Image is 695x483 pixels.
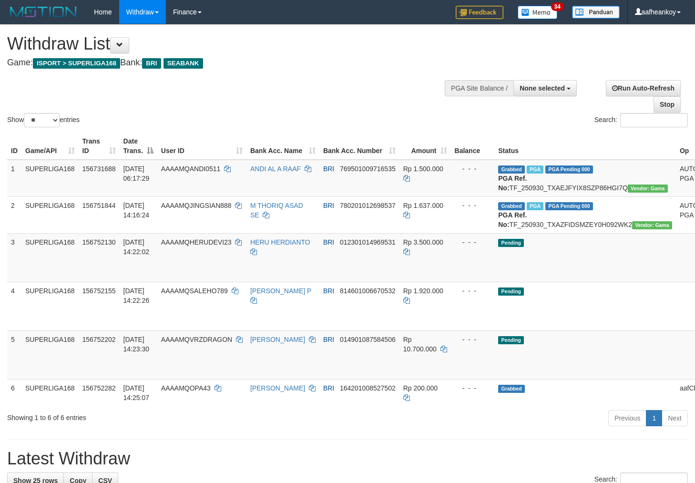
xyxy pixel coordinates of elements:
div: - - - [455,201,491,210]
span: BRI [142,58,161,69]
th: ID [7,133,21,160]
h1: Latest Withdraw [7,449,688,468]
a: [PERSON_NAME] P [250,287,311,295]
div: - - - [455,335,491,344]
span: BRI [323,165,334,173]
th: Amount: activate to sort column ascending [399,133,451,160]
img: Button%20Memo.svg [518,6,558,19]
span: 156752130 [82,238,116,246]
th: Bank Acc. Name: activate to sort column ascending [246,133,319,160]
a: Run Auto-Refresh [606,80,681,96]
span: Vendor URL: https://trx31.1velocity.biz [628,185,668,193]
a: ANDI AL A RAAF [250,165,301,173]
span: Rp 1.920.000 [403,287,443,295]
td: 4 [7,282,21,330]
td: SUPERLIGA168 [21,160,79,197]
span: Pending [498,239,524,247]
span: Rp 1.637.000 [403,202,443,209]
td: 1 [7,160,21,197]
th: Bank Acc. Number: activate to sort column ascending [319,133,399,160]
th: Date Trans.: activate to sort column descending [120,133,157,160]
div: - - - [455,383,491,393]
span: 34 [551,2,564,11]
td: SUPERLIGA168 [21,330,79,379]
a: M THORIQ ASAD SE [250,202,303,219]
span: Copy 814601006670532 to clipboard [340,287,396,295]
span: [DATE] 14:22:02 [123,238,150,256]
span: Vendor URL: https://trx31.1velocity.biz [632,221,672,229]
span: Marked by aafheankoy [527,202,543,210]
span: Copy 164201008527502 to clipboard [340,384,396,392]
span: Grabbed [498,165,525,174]
span: AAAAMQANDI0511 [161,165,221,173]
span: Rp 200.000 [403,384,438,392]
img: MOTION_logo.png [7,5,80,19]
span: Marked by aafromsomean [527,165,543,174]
span: 156731688 [82,165,116,173]
span: [DATE] 14:16:24 [123,202,150,219]
b: PGA Ref. No: [498,211,527,228]
a: HERU HERDIANTO [250,238,310,246]
span: 156752155 [82,287,116,295]
td: SUPERLIGA168 [21,282,79,330]
span: Pending [498,336,524,344]
td: TF_250930_TXAZFIDSMZEY0H092WK2 [494,196,676,233]
span: Copy 012301014969531 to clipboard [340,238,396,246]
span: PGA Pending [545,165,593,174]
img: Feedback.jpg [456,6,503,19]
span: [DATE] 14:25:07 [123,384,150,401]
span: 156752282 [82,384,116,392]
h4: Game: Bank: [7,58,454,68]
img: panduan.png [572,6,620,19]
span: Pending [498,288,524,296]
td: 3 [7,233,21,282]
td: 6 [7,379,21,406]
div: - - - [455,286,491,296]
a: Next [662,410,688,426]
span: BRI [323,287,334,295]
td: 2 [7,196,21,233]
a: [PERSON_NAME] [250,384,305,392]
button: None selected [513,80,577,96]
td: SUPERLIGA168 [21,196,79,233]
a: Previous [608,410,646,426]
td: SUPERLIGA168 [21,233,79,282]
span: Rp 3.500.000 [403,238,443,246]
span: SEABANK [164,58,203,69]
label: Search: [594,113,688,127]
span: BRI [323,336,334,343]
span: [DATE] 06:17:29 [123,165,150,182]
span: BRI [323,238,334,246]
div: PGA Site Balance / [445,80,513,96]
span: BRI [323,202,334,209]
span: None selected [520,84,565,92]
td: 5 [7,330,21,379]
th: Status [494,133,676,160]
span: PGA Pending [545,202,593,210]
span: AAAAMQSALEHO789 [161,287,228,295]
th: User ID: activate to sort column ascending [157,133,246,160]
td: SUPERLIGA168 [21,379,79,406]
label: Show entries [7,113,80,127]
a: Stop [654,96,681,113]
div: - - - [455,237,491,247]
span: Grabbed [498,385,525,393]
span: 156751844 [82,202,116,209]
div: Showing 1 to 6 of 6 entries [7,409,283,422]
span: Rp 10.700.000 [403,336,437,353]
th: Game/API: activate to sort column ascending [21,133,79,160]
span: AAAAMQVRZDRAGON [161,336,232,343]
th: Balance [451,133,495,160]
span: AAAAMQOPA43 [161,384,211,392]
div: - - - [455,164,491,174]
span: Copy 780201012698537 to clipboard [340,202,396,209]
th: Trans ID: activate to sort column ascending [79,133,120,160]
b: PGA Ref. No: [498,175,527,192]
span: ISPORT > SUPERLIGA168 [33,58,120,69]
select: Showentries [24,113,60,127]
a: 1 [646,410,662,426]
span: AAAAMQJINGSIAN888 [161,202,232,209]
h1: Withdraw List [7,34,454,53]
span: Rp 1.500.000 [403,165,443,173]
input: Search: [620,113,688,127]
